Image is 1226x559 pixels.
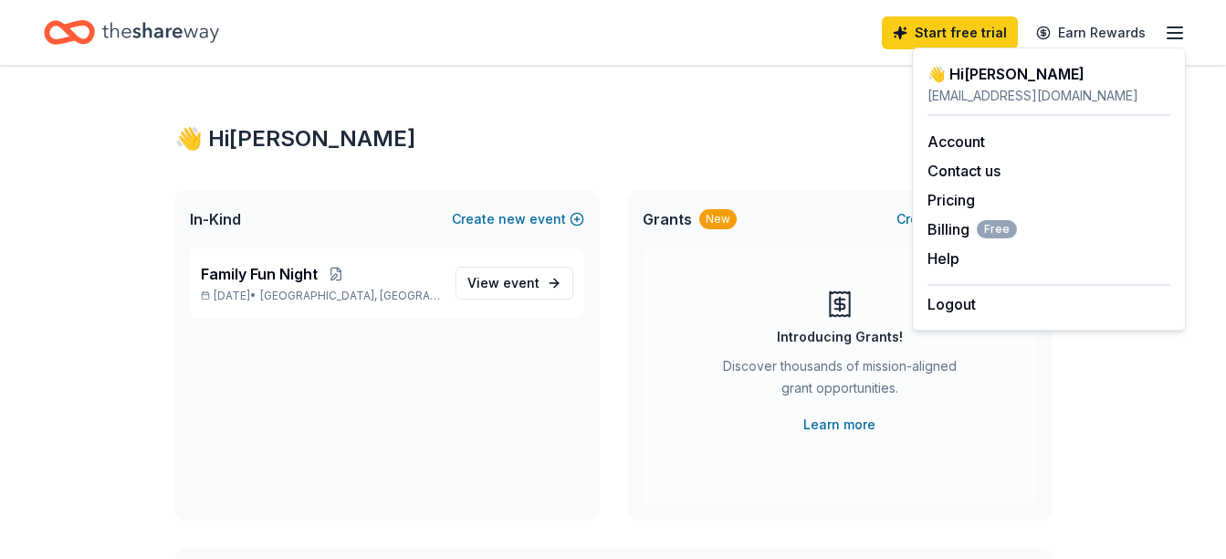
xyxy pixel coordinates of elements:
[927,248,959,269] button: Help
[927,218,1017,240] button: BillingFree
[643,208,692,230] span: Grants
[699,209,737,229] div: New
[927,132,985,151] a: Account
[896,208,1037,230] button: Createnewproject
[1025,16,1157,49] a: Earn Rewards
[456,267,573,300] a: View event
[882,16,1018,49] a: Start free trial
[467,272,540,294] span: View
[260,289,440,303] span: [GEOGRAPHIC_DATA], [GEOGRAPHIC_DATA]
[498,208,526,230] span: new
[452,208,584,230] button: Createnewevent
[927,293,976,315] button: Logout
[716,355,964,406] div: Discover thousands of mission-aligned grant opportunities.
[927,160,1001,182] button: Contact us
[190,208,241,230] span: In-Kind
[201,263,318,285] span: Family Fun Night
[927,85,1170,107] div: [EMAIL_ADDRESS][DOMAIN_NAME]
[927,191,975,209] a: Pricing
[777,326,903,348] div: Introducing Grants!
[44,11,219,54] a: Home
[201,289,441,303] p: [DATE] •
[927,63,1170,85] div: 👋 Hi [PERSON_NAME]
[977,220,1017,238] span: Free
[503,275,540,290] span: event
[927,218,1017,240] span: Billing
[175,124,1052,153] div: 👋 Hi [PERSON_NAME]
[803,414,875,436] a: Learn more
